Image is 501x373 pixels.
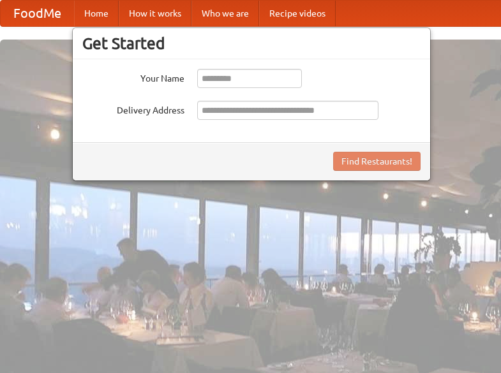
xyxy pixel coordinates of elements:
[74,1,119,26] a: Home
[333,152,421,171] button: Find Restaurants!
[259,1,336,26] a: Recipe videos
[1,1,74,26] a: FoodMe
[82,69,184,85] label: Your Name
[119,1,191,26] a: How it works
[82,101,184,117] label: Delivery Address
[191,1,259,26] a: Who we are
[82,34,421,53] h3: Get Started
